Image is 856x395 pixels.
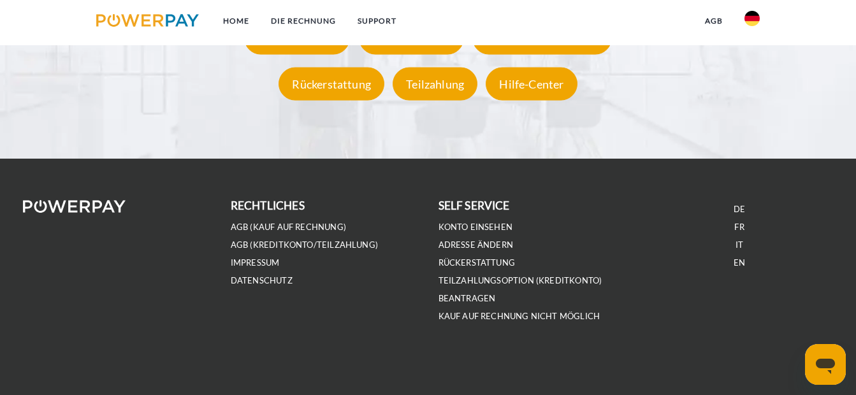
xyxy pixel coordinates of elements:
a: Home [212,10,260,32]
a: DIE RECHNUNG [260,10,347,32]
b: rechtliches [231,199,305,212]
div: Rückerstattung [279,68,384,101]
a: Teilzahlungsoption (KREDITKONTO) beantragen [439,275,602,304]
div: Teilzahlung [393,68,477,101]
iframe: Schaltfläche zum Öffnen des Messaging-Fensters [805,344,846,385]
a: Hilfe-Center [482,77,580,91]
a: Rückerstattung [275,77,388,91]
a: DATENSCHUTZ [231,275,293,286]
a: Adresse ändern [439,240,514,250]
a: Kauf auf Rechnung nicht möglich [439,311,600,322]
a: IMPRESSUM [231,257,280,268]
a: AGB (Kreditkonto/Teilzahlung) [231,240,378,250]
img: logo-powerpay-white.svg [23,200,126,213]
a: EN [734,257,745,268]
a: SUPPORT [347,10,407,32]
a: AGB (Kauf auf Rechnung) [231,222,346,233]
a: Teilzahlung [389,77,481,91]
a: Rückerstattung [439,257,516,268]
a: FR [734,222,744,233]
a: DE [734,204,745,215]
div: Hilfe-Center [486,68,577,101]
a: agb [694,10,734,32]
img: logo-powerpay.svg [96,14,199,27]
b: self service [439,199,510,212]
img: de [744,11,760,26]
a: Konto einsehen [439,222,513,233]
a: IT [736,240,743,250]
